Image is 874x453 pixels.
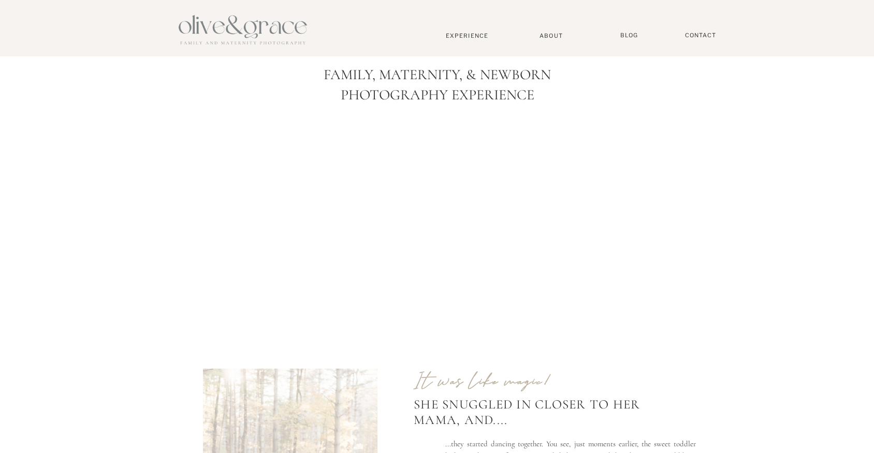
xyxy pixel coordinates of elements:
[616,32,642,39] a: BLOG
[414,369,551,393] b: It was like magic!
[202,66,673,84] h1: Family, Maternity, & Newborn
[680,32,721,39] a: Contact
[535,32,567,39] a: About
[325,86,550,112] p: Photography Experience
[414,397,689,444] div: She snuggled in closer to her mama, and....
[433,32,501,39] a: Experience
